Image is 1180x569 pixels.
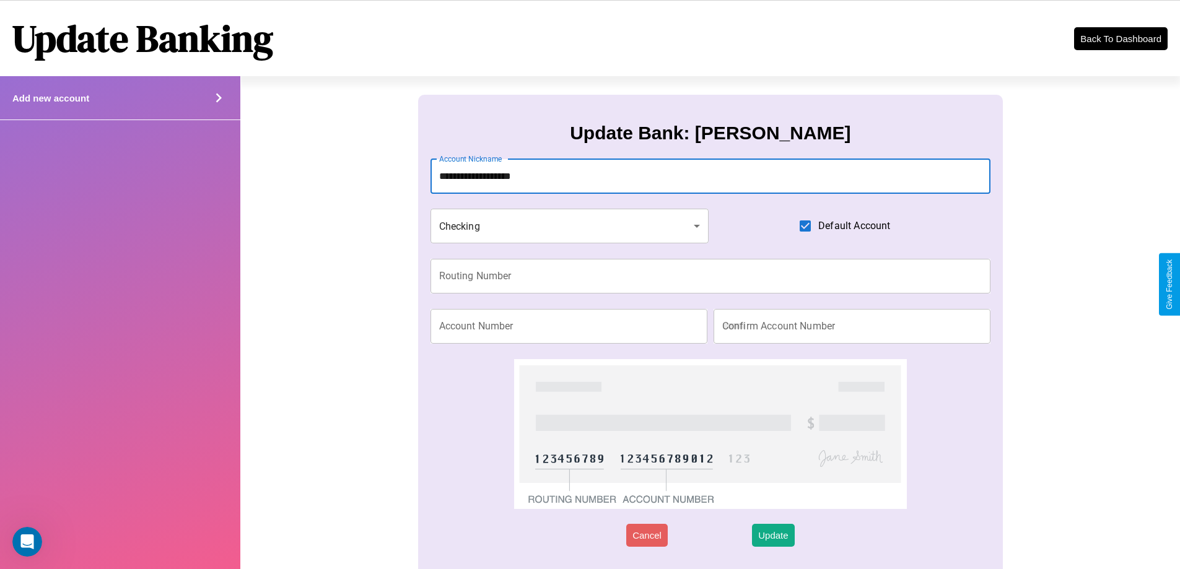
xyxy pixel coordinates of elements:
label: Account Nickname [439,154,502,164]
div: Give Feedback [1165,259,1174,310]
button: Cancel [626,524,668,547]
h3: Update Bank: [PERSON_NAME] [570,123,850,144]
button: Update [752,524,794,547]
h4: Add new account [12,93,89,103]
div: Checking [430,209,709,243]
h1: Update Banking [12,13,273,64]
span: Default Account [818,219,890,233]
iframe: Intercom live chat [12,527,42,557]
img: check [514,359,906,509]
button: Back To Dashboard [1074,27,1168,50]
